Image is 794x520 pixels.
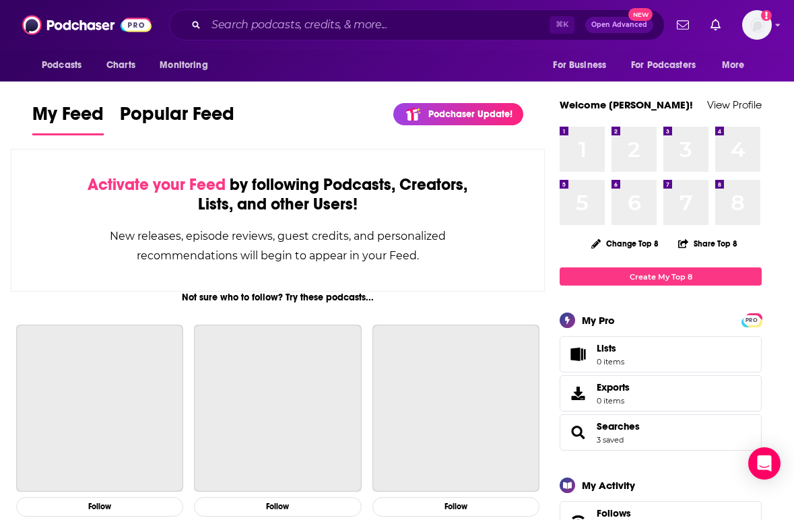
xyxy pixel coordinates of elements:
span: Lists [564,345,591,364]
a: Exports [560,375,762,412]
a: The Joe Rogan Experience [16,325,183,492]
button: open menu [32,53,99,78]
a: View Profile [707,98,762,111]
a: Lists [560,336,762,372]
span: Activate your Feed [88,174,226,195]
a: Show notifications dropdown [671,13,694,36]
a: Follows [597,507,721,519]
img: User Profile [742,10,772,40]
button: Show profile menu [742,10,772,40]
div: My Activity [582,479,635,492]
a: Create My Top 8 [560,267,762,286]
button: Follow [194,497,361,517]
a: Show notifications dropdown [705,13,726,36]
button: open menu [622,53,715,78]
span: ⌘ K [550,16,574,34]
a: This American Life [194,325,361,492]
a: 3 saved [597,435,624,445]
a: My Feed [32,102,104,135]
img: Podchaser - Follow, Share and Rate Podcasts [22,12,152,38]
button: Share Top 8 [677,230,738,257]
span: For Business [553,56,606,75]
button: Change Top 8 [583,235,667,252]
span: Popular Feed [120,102,234,133]
a: Searches [564,423,591,442]
span: More [722,56,745,75]
button: open menu [543,53,623,78]
span: Searches [560,414,762,451]
span: Open Advanced [591,22,647,28]
span: Lists [597,342,624,354]
span: Monitoring [160,56,207,75]
p: Podchaser Update! [428,108,512,120]
svg: Add a profile image [761,10,772,21]
span: For Podcasters [631,56,696,75]
span: Follows [597,507,631,519]
span: 0 items [597,396,630,405]
span: Exports [564,384,591,403]
span: Logged in as HughE [742,10,772,40]
div: My Pro [582,314,615,327]
span: Exports [597,381,630,393]
div: New releases, episode reviews, guest credits, and personalized recommendations will begin to appe... [79,226,477,265]
span: Lists [597,342,616,354]
a: PRO [743,315,760,325]
button: Open AdvancedNew [585,17,653,33]
span: My Feed [32,102,104,133]
a: Searches [597,420,640,432]
span: Podcasts [42,56,81,75]
a: Planet Money [372,325,539,492]
button: Follow [16,497,183,517]
button: Follow [372,497,539,517]
div: Search podcasts, credits, & more... [169,9,665,40]
span: 0 items [597,357,624,366]
a: Welcome [PERSON_NAME]! [560,98,693,111]
button: open menu [713,53,762,78]
span: New [628,8,653,21]
a: Popular Feed [120,102,234,135]
a: Charts [98,53,143,78]
div: Not sure who to follow? Try these podcasts... [11,292,545,303]
button: open menu [150,53,225,78]
input: Search podcasts, credits, & more... [206,14,550,36]
span: Charts [106,56,135,75]
div: Open Intercom Messenger [748,447,781,480]
div: by following Podcasts, Creators, Lists, and other Users! [79,175,477,214]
